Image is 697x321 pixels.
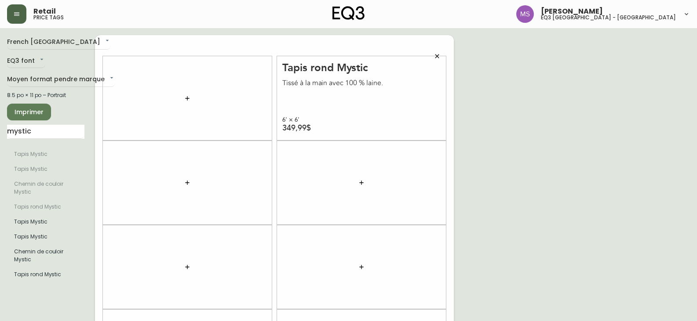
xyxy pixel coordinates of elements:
[282,116,322,124] div: 6' × 6'
[282,124,322,132] div: 349,99$
[33,8,56,15] span: Retail
[7,147,84,162] li: Tapis
[7,162,84,177] li: Tapis
[7,199,84,214] li: Tapis rond Mystic
[541,8,603,15] span: [PERSON_NAME]
[47,11,195,84] div: rond Mystic
[516,5,534,23] img: 1b6e43211f6f3cc0b0729c9049b8e7af
[7,54,45,69] div: EQ3 font
[282,62,441,73] div: Tapis rond Mystic
[7,35,111,50] div: French [GEOGRAPHIC_DATA]
[7,72,115,87] div: Moyen format pendre marque
[7,214,84,229] li: Tapis Mystic
[7,177,84,199] li: Chemin de couloir Mystic
[7,104,51,120] button: Imprimer
[7,125,84,139] input: Recherche
[282,79,441,87] div: Tissé à la main avec 100 % laine.
[332,6,365,20] img: logo
[7,267,84,282] li: Moyen format pendre marque
[7,244,84,267] li: Moyen format pendre marque
[7,229,84,244] li: Moyen format pendre marque
[14,107,44,118] span: Imprimer
[7,91,84,99] div: 8.5 po × 11 po – Portrait
[541,15,676,20] h5: eq3 [GEOGRAPHIC_DATA] - [GEOGRAPHIC_DATA]
[33,15,64,20] h5: price tags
